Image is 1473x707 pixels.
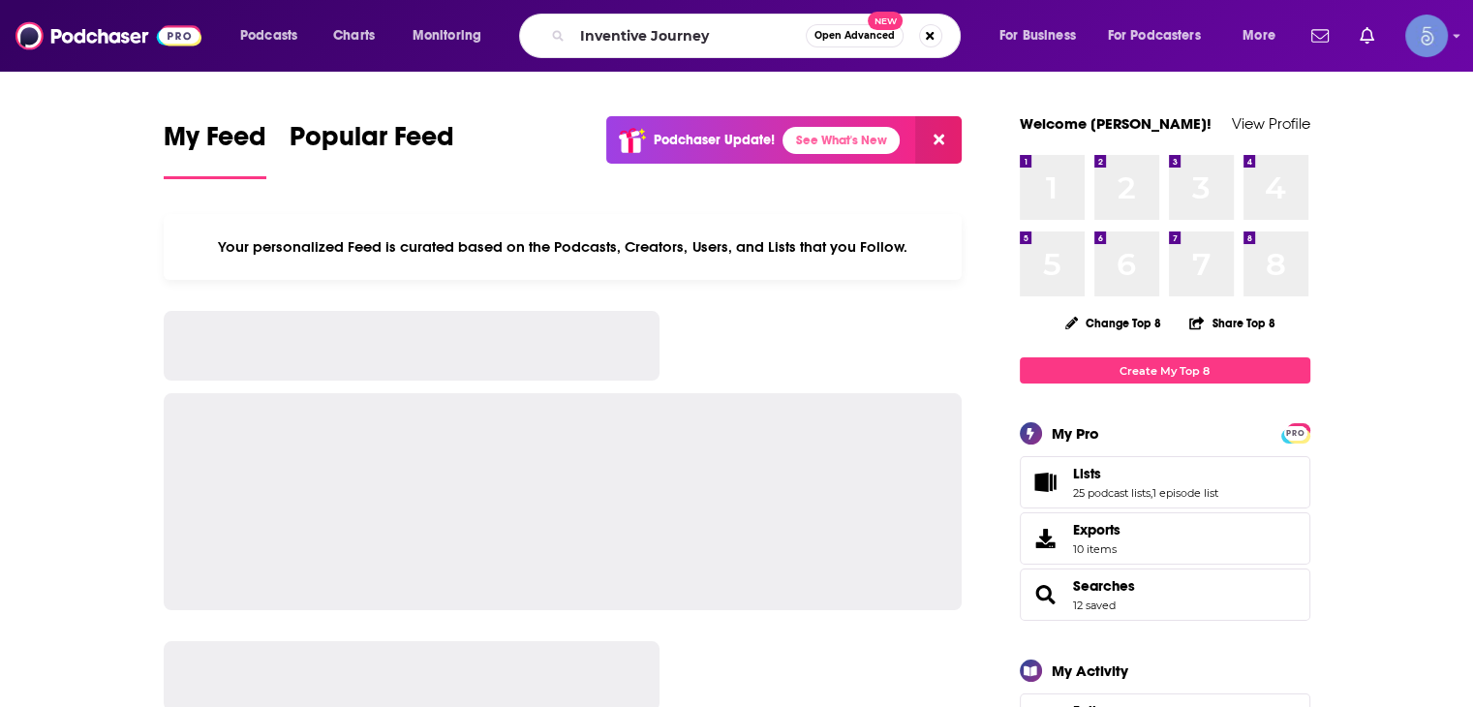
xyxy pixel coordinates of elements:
span: More [1243,22,1275,49]
span: Exports [1027,525,1065,552]
span: PRO [1284,426,1307,441]
a: Lists [1027,469,1065,496]
button: open menu [1095,20,1229,51]
img: Podchaser - Follow, Share and Rate Podcasts [15,17,201,54]
a: My Feed [164,120,266,179]
span: Open Advanced [814,31,895,41]
button: Share Top 8 [1188,304,1275,342]
span: Popular Feed [290,120,454,165]
button: Open AdvancedNew [806,24,904,47]
span: For Podcasters [1108,22,1201,49]
a: Welcome [PERSON_NAME]! [1020,114,1212,133]
span: Podcasts [240,22,297,49]
span: Lists [1073,465,1101,482]
span: Searches [1020,569,1310,621]
span: Charts [333,22,375,49]
div: My Activity [1052,661,1128,680]
a: Lists [1073,465,1218,482]
span: , [1151,486,1152,500]
a: 1 episode list [1152,486,1218,500]
button: open menu [399,20,506,51]
a: Show notifications dropdown [1304,19,1336,52]
p: Podchaser Update! [654,132,775,148]
span: Monitoring [413,22,481,49]
button: open menu [986,20,1100,51]
a: Popular Feed [290,120,454,179]
a: Exports [1020,512,1310,565]
span: Lists [1020,456,1310,508]
a: Searches [1027,581,1065,608]
button: open menu [1229,20,1300,51]
a: PRO [1284,425,1307,440]
button: Show profile menu [1405,15,1448,57]
span: My Feed [164,120,266,165]
span: Exports [1073,521,1120,538]
a: Searches [1073,577,1135,595]
span: Logged in as Spiral5-G1 [1405,15,1448,57]
img: User Profile [1405,15,1448,57]
div: Your personalized Feed is curated based on the Podcasts, Creators, Users, and Lists that you Follow. [164,214,963,280]
input: Search podcasts, credits, & more... [572,20,806,51]
a: View Profile [1232,114,1310,133]
button: Change Top 8 [1054,311,1174,335]
button: open menu [227,20,322,51]
span: 10 items [1073,542,1120,556]
a: Show notifications dropdown [1352,19,1382,52]
a: Create My Top 8 [1020,357,1310,384]
a: 25 podcast lists [1073,486,1151,500]
span: For Business [999,22,1076,49]
a: 12 saved [1073,599,1116,612]
a: See What's New [783,127,900,154]
span: New [868,12,903,30]
div: My Pro [1052,424,1099,443]
div: Search podcasts, credits, & more... [537,14,979,58]
a: Charts [321,20,386,51]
